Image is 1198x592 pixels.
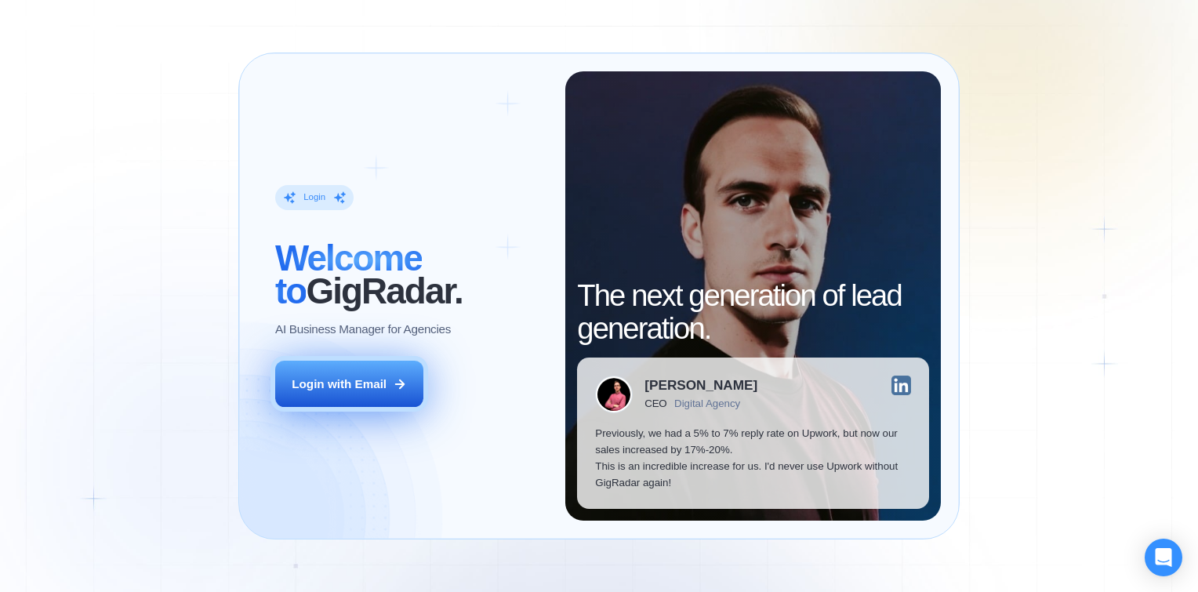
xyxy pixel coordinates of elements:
[1145,539,1182,576] div: Open Intercom Messenger
[303,191,325,203] div: Login
[644,379,757,392] div: [PERSON_NAME]
[674,398,740,409] div: Digital Agency
[275,242,547,308] h2: ‍ GigRadar.
[275,361,423,407] button: Login with Email
[595,425,911,491] p: Previously, we had a 5% to 7% reply rate on Upwork, but now our sales increased by 17%-20%. This ...
[275,321,451,337] p: AI Business Manager for Agencies
[292,376,387,392] div: Login with Email
[644,398,666,409] div: CEO
[577,279,928,345] h2: The next generation of lead generation.
[275,238,422,311] span: Welcome to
